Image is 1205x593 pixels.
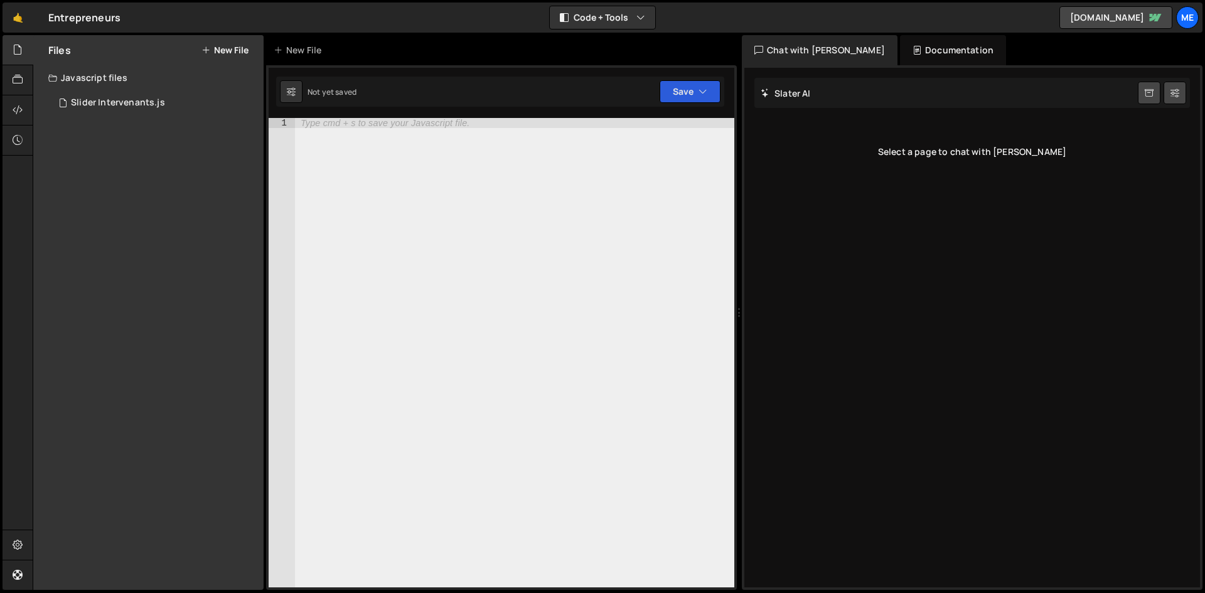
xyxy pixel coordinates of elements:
[1059,6,1172,29] a: [DOMAIN_NAME]
[754,127,1190,177] div: Select a page to chat with [PERSON_NAME]
[48,90,264,115] div: 14991/39067.js
[550,6,655,29] button: Code + Tools
[269,118,295,128] div: 1
[900,35,1006,65] div: Documentation
[33,65,264,90] div: Javascript files
[48,43,71,57] h2: Files
[3,3,33,33] a: 🤙
[274,44,326,56] div: New File
[308,87,356,97] div: Not yet saved
[301,119,469,127] div: Type cmd + s to save your Javascript file.
[761,87,811,99] h2: Slater AI
[660,80,720,103] button: Save
[1176,6,1199,29] a: Me
[71,97,165,109] div: Slider Intervenants.js
[48,10,120,25] div: Entrepreneurs
[742,35,897,65] div: Chat with [PERSON_NAME]
[201,45,249,55] button: New File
